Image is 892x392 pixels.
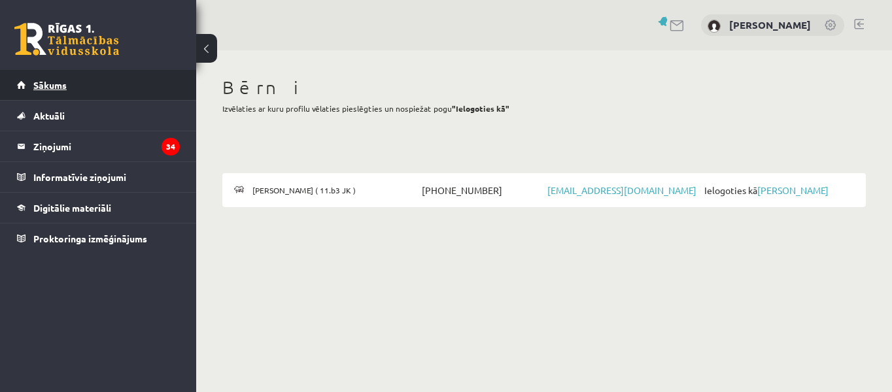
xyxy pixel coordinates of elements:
[17,223,180,253] a: Proktoringa izmēģinājums
[708,20,721,33] img: Marita Liepa
[33,162,180,192] legend: Informatīvie ziņojumi
[757,184,829,196] a: [PERSON_NAME]
[17,131,180,161] a: Ziņojumi34
[162,138,180,155] i: 34
[230,181,249,199] img: Alise Stūriņa
[14,23,119,56] a: Rīgas 1. Tālmācības vidusskola
[33,79,67,91] span: Sākums
[701,181,858,199] span: Ielogoties kā
[17,70,180,100] a: Sākums
[222,76,866,99] h1: Bērni
[547,184,696,196] a: [EMAIL_ADDRESS][DOMAIN_NAME]
[17,162,180,192] a: Informatīvie ziņojumi
[17,101,180,131] a: Aktuāli
[33,233,147,244] span: Proktoringa izmēģinājums
[222,103,866,114] p: Izvēlaties ar kuru profilu vēlaties pieslēgties un nospiežat pogu
[452,103,509,114] b: "Ielogoties kā"
[33,131,180,161] legend: Ziņojumi
[729,18,811,31] a: [PERSON_NAME]
[419,181,544,199] span: [PHONE_NUMBER]
[17,193,180,223] a: Digitālie materiāli
[33,110,65,122] span: Aktuāli
[33,202,111,214] span: Digitālie materiāli
[252,181,356,199] span: [PERSON_NAME] ( 11.b3 JK )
